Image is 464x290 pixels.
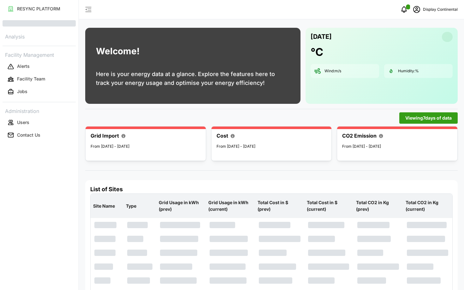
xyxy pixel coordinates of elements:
p: Administration [3,106,76,115]
button: Jobs [3,86,76,98]
p: Grid Usage in kWh (current) [207,194,254,217]
p: Facility Team [17,76,45,82]
p: Contact Us [17,132,40,138]
p: Site Name [92,198,122,214]
p: RESYNC PLATFORM [17,6,60,12]
p: Total CO2 in Kg (current) [404,194,451,217]
p: Alerts [17,63,30,69]
p: Total Cost in $ (prev) [256,194,303,217]
p: Grid Import [91,132,119,140]
button: Viewing7days of data [399,112,458,124]
p: Display Continental [423,7,458,13]
p: Facility Management [3,50,76,59]
a: Users [3,116,76,129]
span: Viewing 7 days of data [405,113,452,123]
button: notifications [398,3,410,16]
button: Users [3,117,76,128]
p: Wind: m/s [324,68,341,74]
p: Total Cost in $ (current) [306,194,352,217]
a: Alerts [3,60,76,73]
p: CO2 Emission [342,132,377,140]
button: Facility Team [3,74,76,85]
p: From [DATE] - [DATE] [342,144,452,150]
p: From [DATE] - [DATE] [91,144,201,150]
p: Here is your energy data at a glance. Explore the features here to track your energy usage and op... [96,70,290,87]
p: Total CO2 in Kg (prev) [355,194,402,217]
p: [DATE] [311,32,332,42]
h4: List of Sites [90,185,453,193]
p: Analysis [3,32,76,41]
p: Cost [217,132,228,140]
p: Humidity: % [398,68,419,74]
p: Jobs [17,88,27,95]
h1: Welcome! [96,44,140,58]
button: Alerts [3,61,76,72]
h1: °C [311,45,323,59]
p: Users [17,119,29,126]
button: Contact Us [3,129,76,141]
button: RESYNC PLATFORM [3,3,76,15]
p: Type [125,198,155,214]
p: From [DATE] - [DATE] [217,144,327,150]
a: Facility Team [3,73,76,86]
p: Grid Usage in kWh (prev) [158,194,204,217]
button: schedule [410,3,423,16]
